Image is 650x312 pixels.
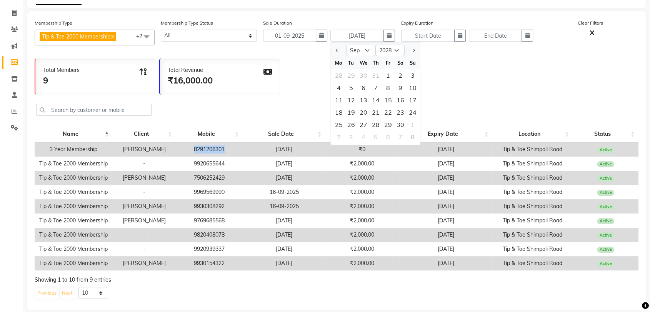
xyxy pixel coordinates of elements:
[492,228,573,242] td: Tip & Toe Shimpoli Road
[43,66,80,74] div: Total Members
[357,131,369,143] div: Wednesday, October 4, 2028
[382,118,394,131] div: Friday, September 29, 2028
[492,126,573,142] th: Location: activate to sort column ascending
[394,57,406,69] div: Sa
[35,157,113,171] td: Tip & Toe 2000 Membership
[406,82,418,94] div: Sunday, September 10, 2028
[382,131,394,143] div: Friday, October 6, 2028
[382,82,394,94] div: 8
[60,288,75,299] button: Next
[597,175,614,182] span: Active
[369,118,382,131] div: Thursday, September 28, 2028
[345,69,357,82] div: 29
[357,106,369,118] div: 20
[357,118,369,131] div: Wednesday, September 27, 2028
[113,157,176,171] td: -
[345,69,357,82] div: Tuesday, August 29, 2028
[345,131,357,143] div: 3
[394,106,406,118] div: Saturday, September 23, 2028
[243,157,325,171] td: [DATE]
[406,131,418,143] div: 8
[168,74,213,87] div: ₹16,000.00
[492,157,573,171] td: Tip & Toe Shimpoli Road
[369,131,382,143] div: 5
[332,94,345,106] div: 11
[492,142,573,157] td: Tip & Toe Shimpoli Road
[369,106,382,118] div: 21
[243,142,325,157] td: [DATE]
[35,126,113,142] th: Name: activate to sort column descending
[345,118,357,131] div: Tuesday, September 26, 2028
[113,171,176,185] td: [PERSON_NAME]
[325,142,399,157] td: ₹0
[492,256,573,270] td: Tip & Toe Shimpoli Road
[332,106,345,118] div: 18
[35,242,113,256] td: Tip & Toe 2000 Membership
[176,157,243,171] td: 9920655644
[332,131,345,143] div: 2
[35,142,113,157] td: 3 Year Membership
[394,94,406,106] div: Saturday, September 16, 2028
[332,82,345,94] div: Monday, September 4, 2028
[597,232,614,239] span: Active
[357,94,369,106] div: 13
[136,33,148,40] span: +2
[492,242,573,256] td: Tip & Toe Shimpoli Road
[406,69,418,82] div: Sunday, September 3, 2028
[394,131,406,143] div: 7
[369,106,382,118] div: Thursday, September 21, 2028
[469,30,522,42] input: End Date
[369,94,382,106] div: 14
[325,126,399,142] th: Amount: activate to sort column ascending
[345,57,357,69] div: Tu
[597,147,614,153] span: Active
[406,94,418,106] div: 17
[410,44,417,57] button: Next month
[394,106,406,118] div: 23
[35,228,113,242] td: Tip & Toe 2000 Membership
[401,30,455,42] input: Start Date
[325,242,399,256] td: ₹2,000.00
[345,118,357,131] div: 26
[382,131,394,143] div: 6
[263,30,317,42] input: Start Date
[176,256,243,270] td: 9930154322
[375,45,405,56] select: Select year
[597,247,614,253] span: Active
[357,69,369,82] div: Wednesday, August 30, 2028
[597,261,614,267] span: Active
[176,199,243,214] td: 9930308292
[176,185,243,199] td: 9969569990
[369,69,382,82] div: 31
[382,94,394,106] div: Friday, September 15, 2028
[369,82,382,94] div: 7
[406,118,418,131] div: Sunday, October 1, 2028
[345,82,357,94] div: 5
[332,94,345,106] div: Monday, September 11, 2028
[325,185,399,199] td: ₹2,000.00
[325,157,399,171] td: ₹2,000.00
[369,57,382,69] div: Th
[492,185,573,199] td: Tip & Toe Shimpoli Road
[332,131,345,143] div: Monday, October 2, 2028
[332,69,345,82] div: 28
[399,228,493,242] td: [DATE]
[369,82,382,94] div: Thursday, September 7, 2028
[243,126,325,142] th: Sale Date: activate to sort column ascending
[357,94,369,106] div: Wednesday, September 13, 2028
[578,20,603,27] label: Clear Filters
[176,228,243,242] td: 9820408078
[243,185,325,199] td: 16-09-2025
[394,69,406,82] div: Saturday, September 2, 2028
[399,142,493,157] td: [DATE]
[369,118,382,131] div: 28
[243,256,325,270] td: [DATE]
[243,242,325,256] td: [DATE]
[243,199,325,214] td: 16-09-2025
[263,20,292,27] label: Sale Duration
[345,94,357,106] div: 12
[332,82,345,94] div: 4
[325,171,399,185] td: ₹2,000.00
[346,45,375,56] select: Select month
[113,228,176,242] td: -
